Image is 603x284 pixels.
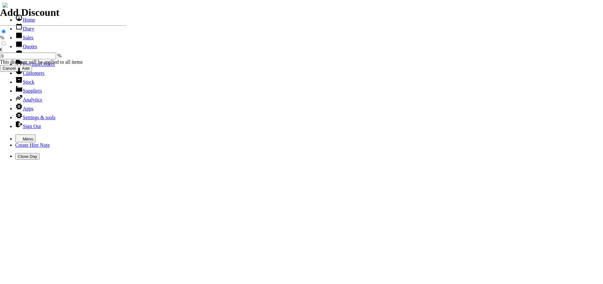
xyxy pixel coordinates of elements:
li: Stock [15,76,600,85]
li: Suppliers [15,85,600,94]
input: € [2,42,6,46]
a: Settings & tools [15,115,55,120]
li: Hire Notes [15,49,600,58]
a: Analytics [15,97,42,102]
a: Apps [15,106,34,111]
button: Menu [15,134,36,142]
input: Add [20,65,32,72]
span: % [57,53,61,58]
input: % [2,29,6,34]
button: Close Day [15,153,40,160]
a: Stock [15,79,34,85]
li: Sales [15,32,600,41]
a: Sign Out [15,124,41,129]
a: Customers [15,70,44,76]
a: Suppliers [15,88,42,94]
a: Create Hire Note [15,142,50,148]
